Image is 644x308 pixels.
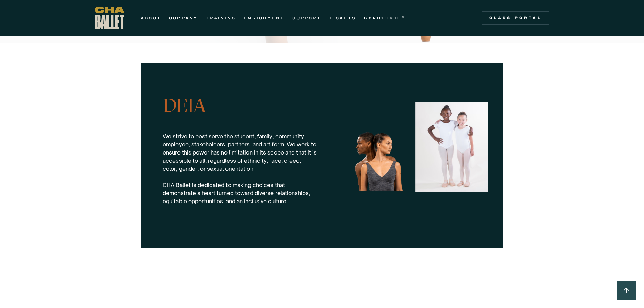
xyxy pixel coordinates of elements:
a: TRAINING [206,14,236,22]
strong: GYROTONIC [364,16,402,20]
a: TICKETS [329,14,356,22]
a: ENRICHMENT [244,14,284,22]
a: Class Portal [482,11,549,25]
a: home [95,7,124,29]
a: COMPANY [169,14,197,22]
a: GYROTONIC® [364,14,405,22]
div: Class Portal [486,15,545,21]
h4: DEIA [163,96,317,116]
p: We strive to best serve the student, family, community, employee, stakeholders, partners, and art... [163,132,317,205]
a: SUPPORT [292,14,321,22]
a: ABOUT [141,14,161,22]
sup: ® [402,15,405,19]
